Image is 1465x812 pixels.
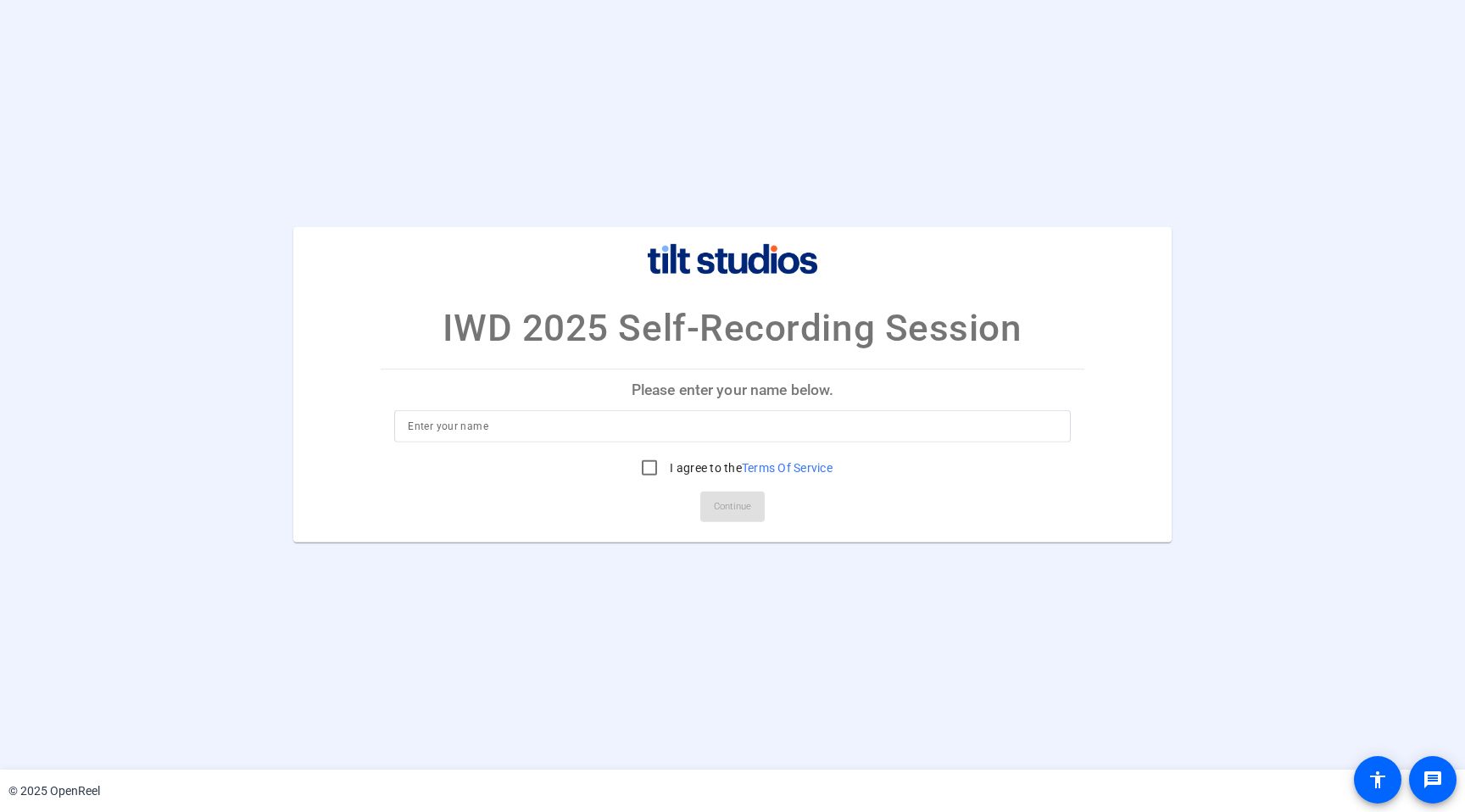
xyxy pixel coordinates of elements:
img: company-logo [648,244,817,275]
mat-icon: message [1423,770,1443,790]
a: Terms Of Service [742,461,833,475]
mat-icon: accessibility [1368,770,1388,790]
input: Enter your name [408,416,1056,437]
label: I agree to the [666,459,833,476]
p: IWD 2025 Self-Recording Session [443,300,1022,356]
p: Please enter your name below. [381,370,1083,410]
div: © 2025 OpenReel [8,782,100,800]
